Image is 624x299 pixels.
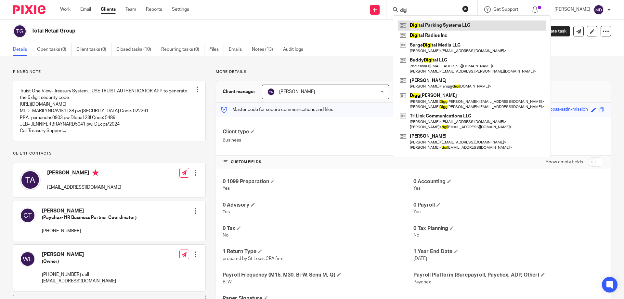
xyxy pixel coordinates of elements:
[161,43,204,56] a: Recurring tasks (0)
[146,6,162,13] a: Reports
[223,88,255,95] h3: Client manager
[80,6,91,13] a: Email
[413,210,421,214] span: Yes
[223,210,230,214] span: Yes
[413,225,604,232] h4: 0 Tax Planning
[125,6,136,13] a: Team
[223,129,413,135] h4: Client type
[413,280,431,284] span: Paychex
[37,43,71,56] a: Open tasks (0)
[252,43,278,56] a: Notes (13)
[223,248,413,255] h4: 1 Return Type
[42,208,136,214] h4: [PERSON_NAME]
[32,28,424,34] h2: Total Retail Group
[216,69,611,75] p: More details
[223,186,230,191] span: Yes
[209,43,224,56] a: Files
[223,233,228,238] span: No
[60,6,71,13] a: Work
[76,43,111,56] a: Client tasks (0)
[172,6,189,13] a: Settings
[47,170,121,178] h4: [PERSON_NAME]
[223,137,413,143] p: Business
[413,272,604,279] h4: Payroll Platform (Surepayroll, Paychex, ADP, Other)
[223,256,283,261] span: prepared by St Louis CPA firm
[13,24,27,38] img: svg%3E
[42,258,116,265] h5: (Owner)
[42,251,116,258] h4: [PERSON_NAME]
[101,6,116,13] a: Clients
[229,43,247,56] a: Emails
[593,5,604,15] img: svg%3E
[223,202,413,209] h4: 0 Advisory
[534,106,588,114] div: vegan-topaz-satin-mission
[223,225,413,232] h4: 0 Tax
[42,271,116,278] p: [PHONE_NUMBER] cell
[13,69,206,75] p: Pinned note
[279,89,315,94] span: [PERSON_NAME]
[493,7,518,12] span: Get Support
[462,6,469,12] button: Clear
[223,178,413,185] h4: 0 1099 Preparation
[223,159,413,165] h4: CUSTOM FIELDS
[92,170,99,176] i: Primary
[413,186,421,191] span: Yes
[532,26,570,36] a: Create task
[283,43,308,56] a: Audit logs
[20,170,41,190] img: svg%3E
[223,280,232,284] span: Bi W
[413,248,604,255] h4: 1 Year End Date
[42,228,136,234] p: [PHONE_NUMBER]
[413,202,604,209] h4: 0 Payroll
[267,88,275,96] img: svg%3E
[116,43,156,56] a: Closed tasks (10)
[223,272,413,279] h4: Payroll Frequency (M15, M30, Bi-W, Semi M, Q)
[221,106,333,113] p: Master code for secure communications and files
[42,278,116,284] p: [EMAIL_ADDRESS][DOMAIN_NAME]
[413,178,604,185] h4: 0 Accounting
[13,151,206,156] p: Client contacts
[47,184,121,191] p: [EMAIL_ADDRESS][DOMAIN_NAME]
[399,8,458,14] input: Search
[42,214,136,221] h5: (Paychex- HR Business Partner Coordinator)
[546,159,583,165] label: Show empty fields
[13,43,32,56] a: Details
[413,233,419,238] span: No
[413,256,427,261] span: [DATE]
[554,6,590,13] p: [PERSON_NAME]
[13,5,45,14] img: Pixie
[20,251,35,267] img: svg%3E
[20,208,35,223] img: svg%3E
